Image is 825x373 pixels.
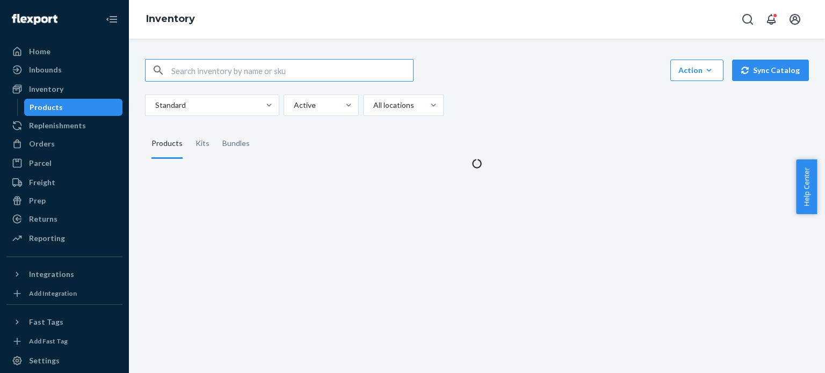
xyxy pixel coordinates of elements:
input: All locations [372,100,373,111]
div: Inbounds [29,64,62,75]
div: Kits [196,129,209,159]
button: Sync Catalog [732,60,809,81]
div: Integrations [29,269,74,280]
div: Returns [29,214,57,224]
a: Add Fast Tag [6,335,122,348]
img: Flexport logo [12,14,57,25]
a: Products [24,99,123,116]
button: Open notifications [761,9,782,30]
button: Help Center [796,159,817,214]
button: Open Search Box [737,9,758,30]
div: Reporting [29,233,65,244]
div: Products [151,129,183,159]
div: Fast Tags [29,317,63,327]
button: Action [670,60,723,81]
div: Prep [29,195,46,206]
ol: breadcrumbs [137,4,204,35]
input: Active [293,100,294,111]
div: Add Fast Tag [29,337,68,346]
a: Home [6,43,122,60]
a: Replenishments [6,117,122,134]
a: Orders [6,135,122,152]
div: Settings [29,355,60,366]
div: Products [30,102,63,113]
button: Open account menu [784,9,806,30]
div: Parcel [29,158,52,169]
div: Inventory [29,84,63,94]
div: Orders [29,138,55,149]
a: Inventory [146,13,195,25]
input: Search inventory by name or sku [171,60,413,81]
div: Replenishments [29,120,86,131]
div: Freight [29,177,55,188]
a: Inventory [6,81,122,98]
div: Bundles [222,129,250,159]
a: Parcel [6,155,122,172]
a: Returns [6,210,122,228]
div: Home [29,46,50,57]
a: Inbounds [6,61,122,78]
a: Prep [6,192,122,209]
a: Settings [6,352,122,369]
a: Reporting [6,230,122,247]
button: Integrations [6,266,122,283]
div: Add Integration [29,289,77,298]
button: Fast Tags [6,313,122,331]
a: Add Integration [6,287,122,300]
input: Standard [154,100,155,111]
button: Close Navigation [101,9,122,30]
div: Action [678,65,715,76]
a: Freight [6,174,122,191]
